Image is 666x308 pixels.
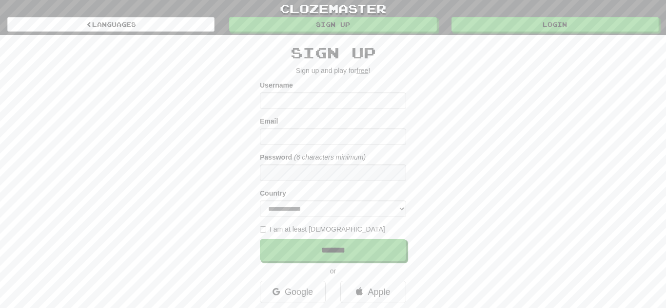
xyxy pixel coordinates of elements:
a: Sign up [229,17,436,32]
a: Login [451,17,659,32]
label: Username [260,80,293,90]
u: free [356,67,368,74]
label: Country [260,188,286,198]
label: I am at least [DEMOGRAPHIC_DATA] [260,224,385,234]
p: Sign up and play for ! [260,66,406,75]
label: Email [260,116,278,126]
a: Languages [7,17,215,32]
a: Google [260,281,326,303]
a: Apple [340,281,406,303]
h2: Sign up [260,45,406,61]
input: I am at least [DEMOGRAPHIC_DATA] [260,226,266,233]
em: (6 characters minimum) [294,153,366,161]
label: Password [260,152,292,162]
p: or [260,266,406,276]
